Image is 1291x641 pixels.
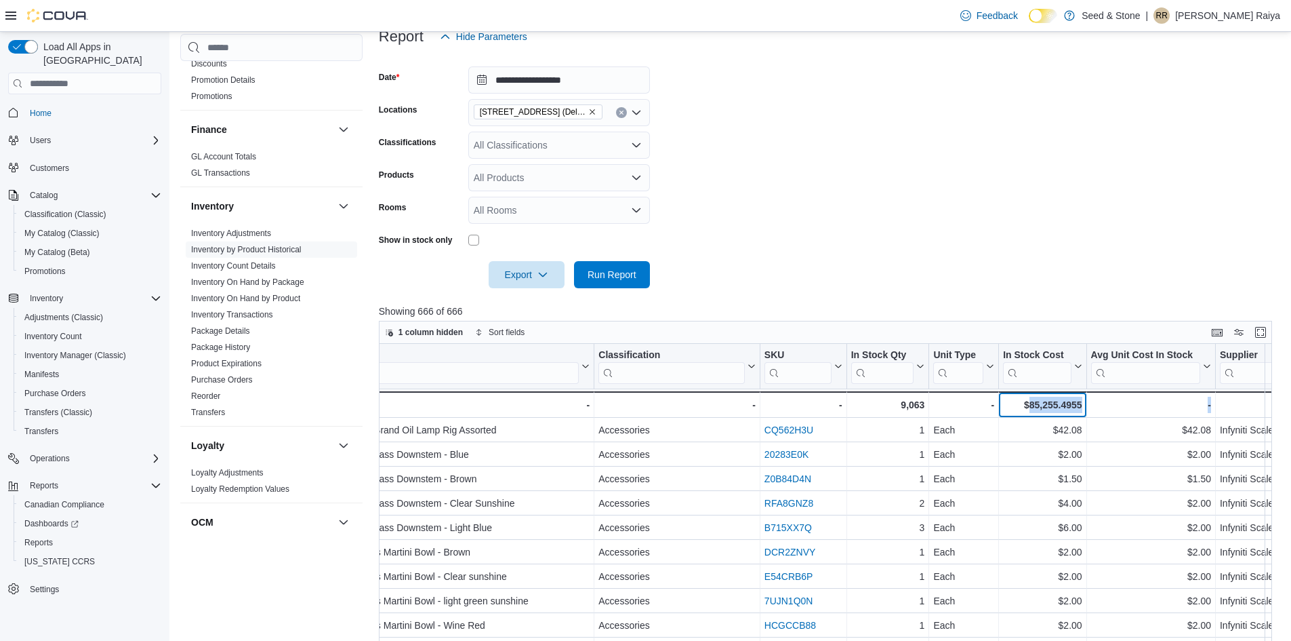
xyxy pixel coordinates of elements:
[327,397,590,413] div: -
[24,187,161,203] span: Catalog
[631,107,642,118] button: Open list of options
[14,205,167,224] button: Classification (Classic)
[327,446,590,463] div: 14/19mm Glass Downstem - Blue
[180,465,363,503] div: Loyalty
[191,260,276,271] span: Inventory Count Details
[456,30,527,43] span: Hide Parameters
[851,568,925,585] div: 1
[1082,7,1140,24] p: Seed & Stone
[598,495,756,511] div: Accessories
[1003,446,1082,463] div: $2.00
[616,107,627,118] button: Clear input
[19,225,105,241] a: My Catalog (Classic)
[574,261,650,288] button: Run Report
[191,468,264,478] a: Loyalty Adjustments
[191,168,250,178] a: GL Transactions
[24,312,103,323] span: Adjustments (Classic)
[24,266,66,277] span: Promotions
[30,135,51,146] span: Users
[19,328,161,345] span: Inventory Count
[379,28,424,45] h3: Report
[191,484,289,494] span: Loyalty Redemption Values
[1252,324,1269,341] button: Enter fullscreen
[764,349,842,384] button: SKU
[3,449,167,468] button: Operations
[19,309,161,326] span: Adjustments (Classic)
[30,584,59,595] span: Settings
[1090,397,1210,413] div: -
[24,556,95,567] span: [US_STATE] CCRS
[27,9,88,22] img: Cova
[379,170,414,180] label: Products
[30,163,69,174] span: Customers
[191,199,234,213] h3: Inventory
[19,553,161,570] span: Washington CCRS
[379,72,400,83] label: Date
[30,480,58,491] span: Reports
[1090,349,1200,384] div: Avg Unit Cost In Stock
[191,374,253,385] span: Purchase Orders
[598,349,745,384] div: Classification
[191,516,213,529] h3: OCM
[598,471,756,487] div: Accessories
[1156,7,1168,24] span: RR
[24,160,75,176] a: Customers
[191,152,256,161] a: GL Account Totals
[1029,9,1057,23] input: Dark Mode
[1090,446,1210,463] div: $2.00
[1003,397,1082,413] div: $85,255.4955
[19,263,161,279] span: Promotions
[470,324,530,341] button: Sort fields
[851,349,914,384] div: In Stock Qty
[191,75,255,85] span: Promotion Details
[30,453,70,464] span: Operations
[24,132,161,149] span: Users
[24,290,68,307] button: Inventory
[631,205,642,216] button: Open list of options
[14,422,167,441] button: Transfers
[468,66,650,94] input: Press the down key to open a popover containing a calendar.
[851,471,925,487] div: 1
[933,471,994,487] div: Each
[19,553,100,570] a: [US_STATE] CCRS
[24,450,75,467] button: Operations
[19,309,108,326] a: Adjustments (Classic)
[24,478,64,494] button: Reports
[327,544,590,560] div: 14mm Glass Martini Bowl - Brown
[933,495,994,511] div: Each
[1003,617,1082,634] div: $2.00
[24,581,64,598] a: Settings
[19,385,91,402] a: Purchase Orders
[191,391,220,401] a: Reorder
[24,450,161,467] span: Operations
[24,407,92,418] span: Transfers (Classic)
[851,397,925,413] div: 9,063
[598,422,756,438] div: Accessories
[191,408,225,417] a: Transfers
[191,261,276,271] a: Inventory Count Details
[19,244,161,260] span: My Catalog (Beta)
[1090,593,1210,609] div: $2.00
[1090,520,1210,536] div: $2.00
[1090,495,1210,511] div: $2.00
[191,277,304,287] a: Inventory On Hand by Package
[3,102,167,122] button: Home
[191,168,250,178] span: GL Transactions
[588,108,596,116] button: Remove 616 Chester Rd. (Delta) from selection in this group
[30,108,52,119] span: Home
[598,446,756,463] div: Accessories
[327,568,590,585] div: 14mm Glass Martini Bowl - Clear sunshine
[19,516,84,532] a: Dashboards
[764,425,813,435] a: CQ562H3U
[191,326,250,336] span: Package Details
[335,514,352,530] button: OCM
[191,326,250,336] a: Package Details
[489,327,525,338] span: Sort fields
[489,261,565,288] button: Export
[24,187,63,203] button: Catalog
[1003,495,1082,511] div: $4.00
[1231,324,1247,341] button: Display options
[19,225,161,241] span: My Catalog (Classic)
[24,159,161,176] span: Customers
